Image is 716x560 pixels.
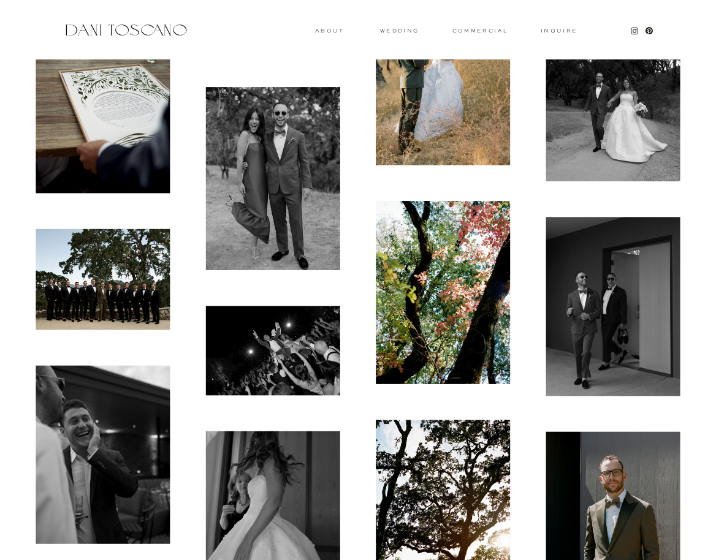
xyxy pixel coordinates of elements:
a: wedding [380,28,419,32]
a: Inquire [540,28,578,34]
a: About [315,28,341,32]
a: commercial [452,28,508,33]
